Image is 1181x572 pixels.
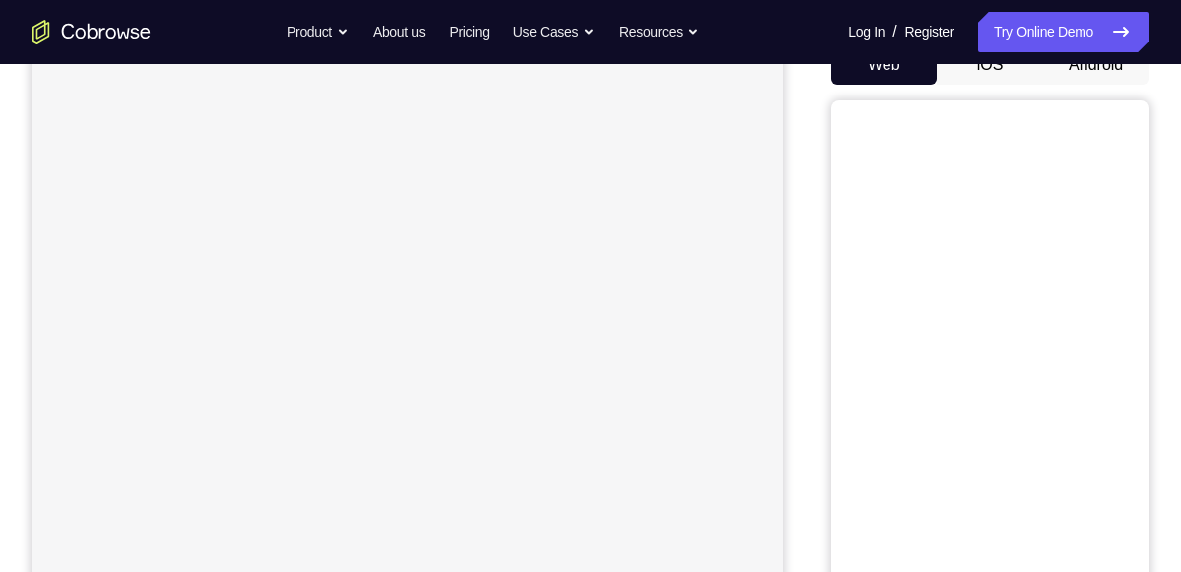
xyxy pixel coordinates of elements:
[1043,45,1149,85] button: Android
[848,12,885,52] a: Log In
[892,20,896,44] span: /
[831,45,937,85] button: Web
[619,12,699,52] button: Resources
[978,12,1149,52] a: Try Online Demo
[287,12,349,52] button: Product
[905,12,954,52] a: Register
[373,12,425,52] a: About us
[513,12,595,52] button: Use Cases
[449,12,489,52] a: Pricing
[32,20,151,44] a: Go to the home page
[937,45,1044,85] button: iOS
